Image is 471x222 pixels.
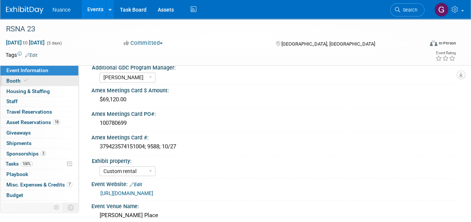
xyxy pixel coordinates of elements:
[6,109,52,115] span: Travel Reservations
[0,149,78,159] a: Sponsorships3
[0,128,78,138] a: Giveaways
[0,159,78,169] a: Tasks100%
[92,62,453,71] div: Additional GDC Program Manager:
[6,130,31,136] span: Giveaways
[390,39,456,50] div: Event Format
[6,182,72,188] span: Misc. Expenses & Credits
[25,53,37,58] a: Edit
[281,41,375,47] span: [GEOGRAPHIC_DATA], [GEOGRAPHIC_DATA]
[6,151,46,157] span: Sponsorships
[21,161,33,167] span: 100%
[438,40,456,46] div: In-Person
[92,155,453,165] div: Exhibit property:
[0,169,78,179] a: Playbook
[0,65,78,75] a: Event Information
[52,7,70,13] span: Nuance
[390,3,425,16] a: Search
[6,67,48,73] span: Event Information
[430,40,437,46] img: Format-Inperson.png
[0,180,78,190] a: Misc. Expenses & Credits7
[6,192,23,198] span: Budget
[24,78,28,83] i: Booth reservation complete
[6,161,33,167] span: Tasks
[6,140,31,146] span: Shipments
[53,119,60,125] span: 18
[91,108,456,118] div: Amex Meetings Card PO#:
[91,132,456,141] div: Amex Meetings Card #:
[22,40,29,46] span: to
[3,22,417,36] div: RSNA 23
[91,85,456,94] div: Amex Meetings Card $ Amount:
[97,210,450,221] div: [PERSON_NAME] Place
[6,203,57,209] span: ROI, Objectives & ROO
[97,117,450,129] div: 100780699
[400,7,417,13] span: Search
[0,201,78,211] a: ROI, Objectives & ROO
[434,3,449,17] img: Gioacchina Randazzo
[46,41,62,46] span: (5 days)
[67,182,72,187] span: 7
[91,179,456,188] div: Event Website:
[0,190,78,200] a: Budget
[6,39,45,46] span: [DATE] [DATE]
[40,151,46,156] span: 3
[6,119,60,125] span: Asset Reservations
[121,39,166,47] button: Committed
[97,94,450,105] div: $69,120.00
[6,171,28,177] span: Playbook
[6,6,43,14] img: ExhibitDay
[6,88,50,94] span: Housing & Staffing
[0,96,78,107] a: Staff
[6,98,18,104] span: Staff
[97,141,450,152] div: 379423574151004; 9588; 10/27
[0,138,78,148] a: Shipments
[0,86,78,96] a: Housing & Staffing
[0,117,78,127] a: Asset Reservations18
[0,76,78,86] a: Booth
[0,107,78,117] a: Travel Reservations
[6,78,29,84] span: Booth
[63,203,79,212] td: Toggle Event Tabs
[130,182,142,187] a: Edit
[50,203,63,212] td: Personalize Event Tab Strip
[435,51,456,55] div: Event Rating
[6,51,37,59] td: Tags
[91,201,456,210] div: Event Venue Name:
[100,190,153,196] a: [URL][DOMAIN_NAME]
